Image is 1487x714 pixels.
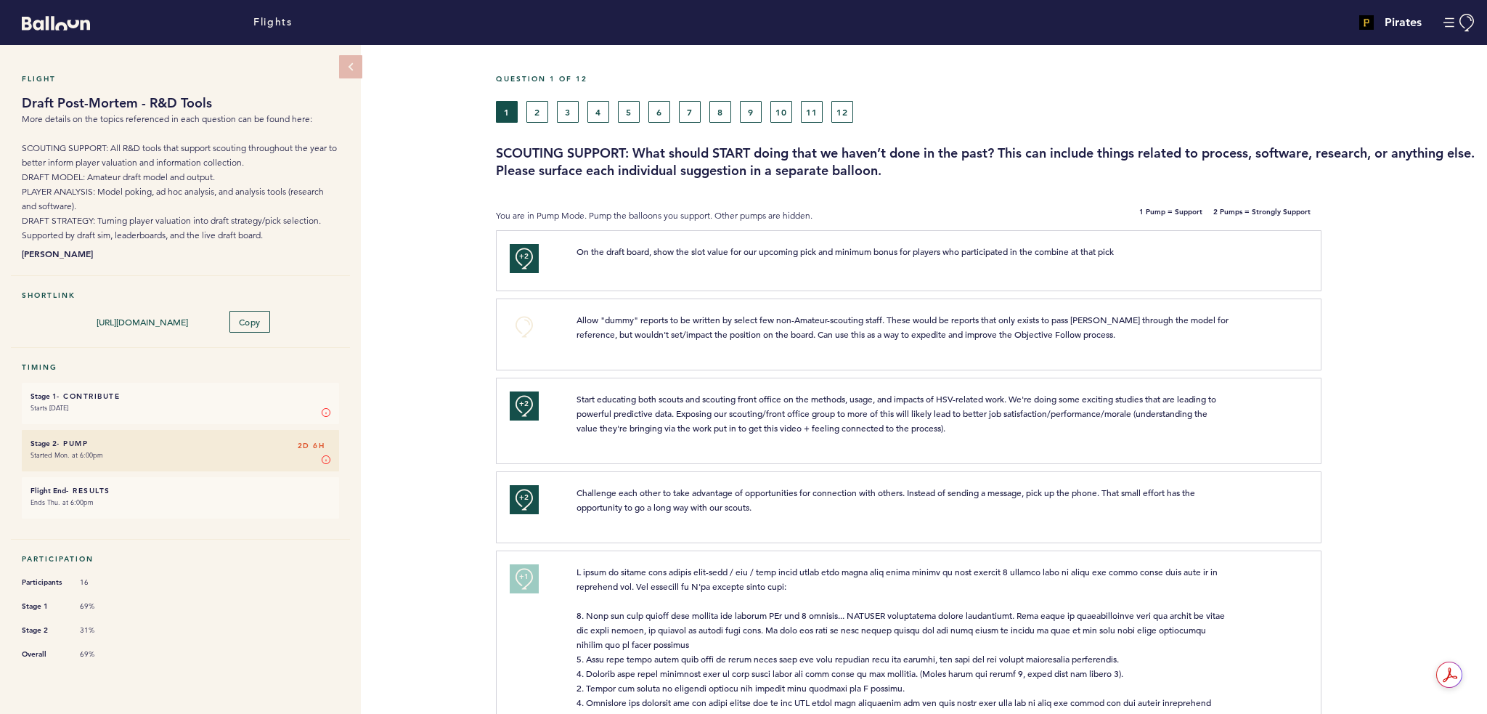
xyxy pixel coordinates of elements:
[510,485,539,514] button: +2
[496,74,1476,84] h5: Question 1 of 12
[30,392,330,401] h6: - Contribute
[648,101,670,123] button: 6
[519,397,529,411] span: +2
[22,362,339,372] h5: Timing
[577,487,1197,513] span: Challenge each other to take advantage of opportunities for connection with others. Instead of se...
[618,101,640,123] button: 5
[22,74,339,84] h5: Flight
[298,439,325,453] span: 2D 6H
[1139,208,1202,223] b: 1 Pump = Support
[22,94,339,112] h1: Draft Post-Mortem - R&D Tools
[229,311,270,333] button: Copy
[22,554,339,564] h5: Participation
[831,101,853,123] button: 12
[510,392,539,421] button: +2
[30,486,330,495] h6: - Results
[496,145,1476,179] h3: SCOUTING SUPPORT: What should START doing that we haven’t done in the past? This can include thin...
[1385,14,1422,31] h4: Pirates
[740,101,762,123] button: 9
[496,208,981,223] p: You are in Pump Mode. Pump the balloons you support. Other pumps are hidden.
[22,647,65,662] span: Overall
[30,392,57,401] small: Stage 1
[253,15,292,31] a: Flights
[30,439,57,448] small: Stage 2
[577,393,1218,434] span: Start educating both scouts and scouting front office on the methods, usage, and impacts of HSV-r...
[519,569,529,584] span: +1
[22,113,337,240] span: More details on the topics referenced in each question can be found here: SCOUTING SUPPORT: All R...
[496,101,518,123] button: 1
[30,439,330,448] h6: - Pump
[519,249,529,264] span: +2
[22,246,339,261] b: [PERSON_NAME]
[11,15,90,30] a: Balloon
[770,101,792,123] button: 10
[709,101,731,123] button: 8
[510,564,539,593] button: +1
[510,244,539,273] button: +2
[80,625,123,636] span: 31%
[30,498,94,507] time: Ends Thu. at 6:00pm
[801,101,823,123] button: 11
[22,16,90,31] svg: Balloon
[239,316,261,328] span: Copy
[80,577,123,588] span: 16
[30,486,66,495] small: Flight End
[526,101,548,123] button: 2
[30,450,103,460] time: Started Mon. at 6:00pm
[1213,208,1311,223] b: 2 Pumps = Strongly Support
[22,291,339,300] h5: Shortlink
[22,623,65,638] span: Stage 2
[22,575,65,590] span: Participants
[577,246,1114,257] span: On the draft board, show the slot value for our upcoming pick and minimum bonus for players who p...
[577,314,1231,340] span: Allow "dummy" reports to be written by select few non-Amateur-scouting staff. These would be repo...
[80,649,123,660] span: 69%
[679,101,701,123] button: 7
[22,599,65,614] span: Stage 1
[1443,14,1476,32] button: Manage Account
[557,101,579,123] button: 3
[80,601,123,612] span: 69%
[30,403,68,413] time: Starts [DATE]
[587,101,609,123] button: 4
[519,490,529,505] span: +2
